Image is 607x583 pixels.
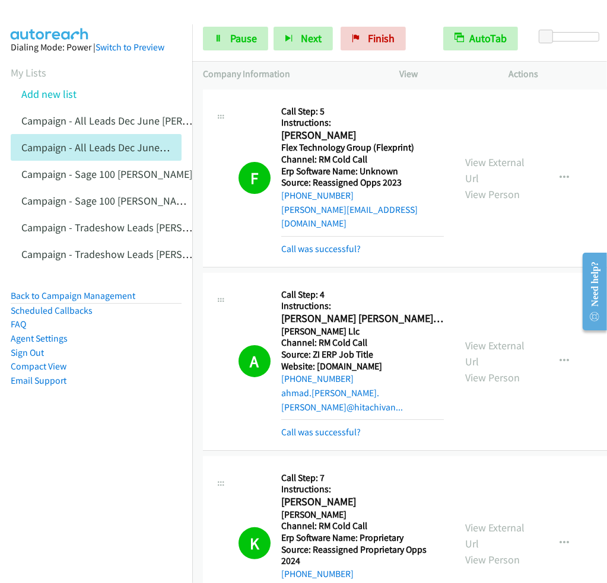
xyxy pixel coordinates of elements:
[96,42,164,53] a: Switch to Preview
[11,375,66,386] a: Email Support
[400,67,488,81] p: View
[281,387,403,413] a: ahmad.[PERSON_NAME].[PERSON_NAME]@hitachivan...
[281,520,444,532] h5: Channel: RM Cold Call
[281,349,444,361] h5: Source: ZI ERP Job Title
[301,31,322,45] span: Next
[203,27,268,50] a: Pause
[239,162,271,194] h1: F
[281,289,444,301] h5: Call Step: 4
[203,67,379,81] p: Company Information
[239,345,271,377] h1: A
[443,27,518,50] button: AutoTab
[281,568,354,579] a: [PHONE_NUMBER]
[281,337,444,349] h5: Channel: RM Cold Call
[281,373,354,384] a: [PHONE_NUMBER]
[21,141,271,154] a: Campaign - All Leads Dec June [PERSON_NAME] Cloned
[509,67,596,81] p: Actions
[11,361,66,372] a: Compact View
[281,483,444,495] h5: Instructions:
[11,40,182,55] div: Dialing Mode: Power |
[465,339,525,368] a: View External Url
[281,495,444,509] h2: [PERSON_NAME]
[21,194,227,208] a: Campaign - Sage 100 [PERSON_NAME] Cloned
[281,129,444,142] h2: [PERSON_NAME]
[281,312,444,326] h2: [PERSON_NAME] [PERSON_NAME] - Senior It It Business Applications, Cpq Business System Analyst
[281,106,444,117] h5: Call Step: 5
[368,31,395,45] span: Finish
[11,66,46,79] a: My Lists
[11,305,93,316] a: Scheduled Callbacks
[281,117,444,129] h5: Instructions:
[230,31,257,45] span: Pause
[11,290,135,301] a: Back to Campaign Management
[21,247,265,261] a: Campaign - Tradeshow Leads [PERSON_NAME] Cloned
[239,527,271,559] h1: K
[465,155,525,185] a: View External Url
[465,371,520,384] a: View Person
[11,333,68,344] a: Agent Settings
[281,204,418,230] a: [PERSON_NAME][EMAIL_ADDRESS][DOMAIN_NAME]
[465,521,525,550] a: View External Url
[281,243,361,254] a: Call was successful?
[573,244,607,339] iframe: Resource Center
[21,221,231,234] a: Campaign - Tradeshow Leads [PERSON_NAME]
[281,165,444,177] h5: Erp Software Name: Unknown
[281,190,354,201] a: [PHONE_NUMBER]
[21,114,237,128] a: Campaign - All Leads Dec June [PERSON_NAME]
[281,532,444,544] h5: Erp Software Name: Proprietary
[281,544,444,567] h5: Source: Reassigned Proprietary Opps 2024
[11,318,26,330] a: FAQ
[281,142,444,154] h5: Flex Technology Group (Flexprint)
[274,27,333,50] button: Next
[465,553,520,566] a: View Person
[281,326,444,337] h5: [PERSON_NAME] Llc
[545,32,599,42] div: Delay between calls (in seconds)
[11,347,44,358] a: Sign Out
[281,509,444,521] h5: [PERSON_NAME]
[341,27,406,50] a: Finish
[281,154,444,165] h5: Channel: RM Cold Call
[281,426,361,438] a: Call was successful?
[21,167,192,181] a: Campaign - Sage 100 [PERSON_NAME]
[465,187,520,201] a: View Person
[281,361,444,372] h5: Website: [DOMAIN_NAME]
[281,300,444,312] h5: Instructions:
[21,87,77,101] a: Add new list
[281,472,444,484] h5: Call Step: 7
[281,177,444,189] h5: Source: Reassigned Opps 2023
